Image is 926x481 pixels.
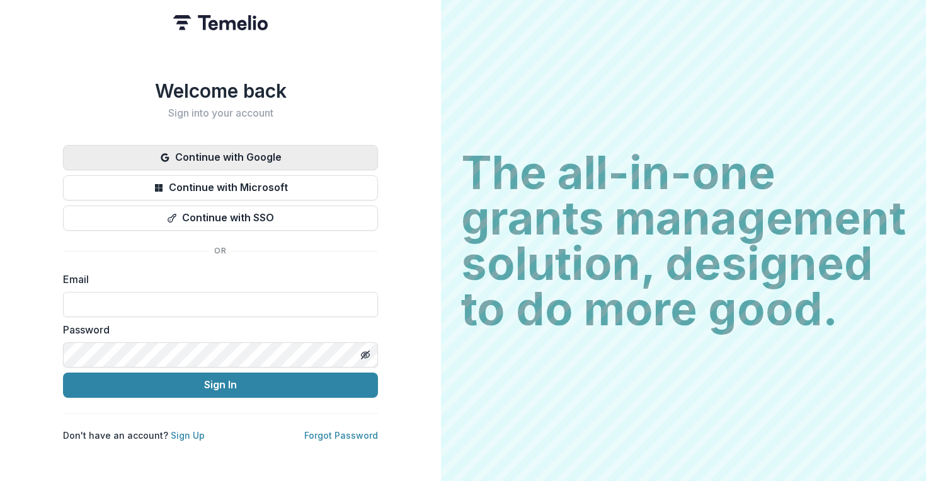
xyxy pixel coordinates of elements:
button: Toggle password visibility [355,345,375,365]
label: Password [63,322,370,337]
p: Don't have an account? [63,429,205,442]
h1: Welcome back [63,79,378,102]
button: Continue with SSO [63,206,378,231]
button: Sign In [63,373,378,398]
h2: Sign into your account [63,107,378,119]
button: Continue with Microsoft [63,175,378,200]
a: Forgot Password [304,430,378,441]
img: Temelio [173,15,268,30]
button: Continue with Google [63,145,378,170]
label: Email [63,272,370,287]
a: Sign Up [171,430,205,441]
